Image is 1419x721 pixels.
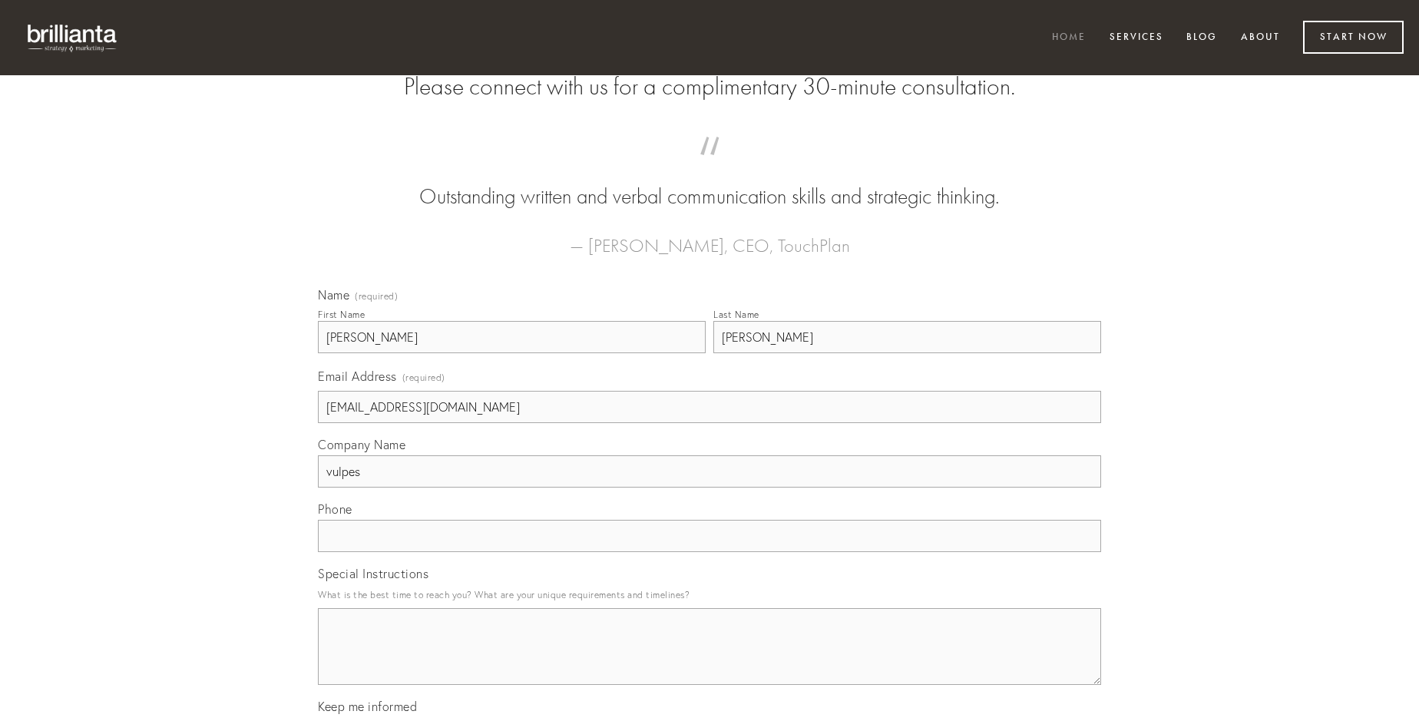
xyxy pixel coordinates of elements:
[342,152,1077,212] blockquote: Outstanding written and verbal communication skills and strategic thinking.
[402,367,445,388] span: (required)
[318,501,352,517] span: Phone
[318,566,428,581] span: Special Instructions
[15,15,131,60] img: brillianta - research, strategy, marketing
[342,152,1077,182] span: “
[1100,25,1173,51] a: Services
[1042,25,1096,51] a: Home
[318,72,1101,101] h2: Please connect with us for a complimentary 30-minute consultation.
[713,309,759,320] div: Last Name
[318,369,397,384] span: Email Address
[1231,25,1290,51] a: About
[318,699,417,714] span: Keep me informed
[1303,21,1404,54] a: Start Now
[318,584,1101,605] p: What is the best time to reach you? What are your unique requirements and timelines?
[318,309,365,320] div: First Name
[355,292,398,301] span: (required)
[318,437,405,452] span: Company Name
[342,212,1077,261] figcaption: — [PERSON_NAME], CEO, TouchPlan
[1176,25,1227,51] a: Blog
[318,287,349,303] span: Name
